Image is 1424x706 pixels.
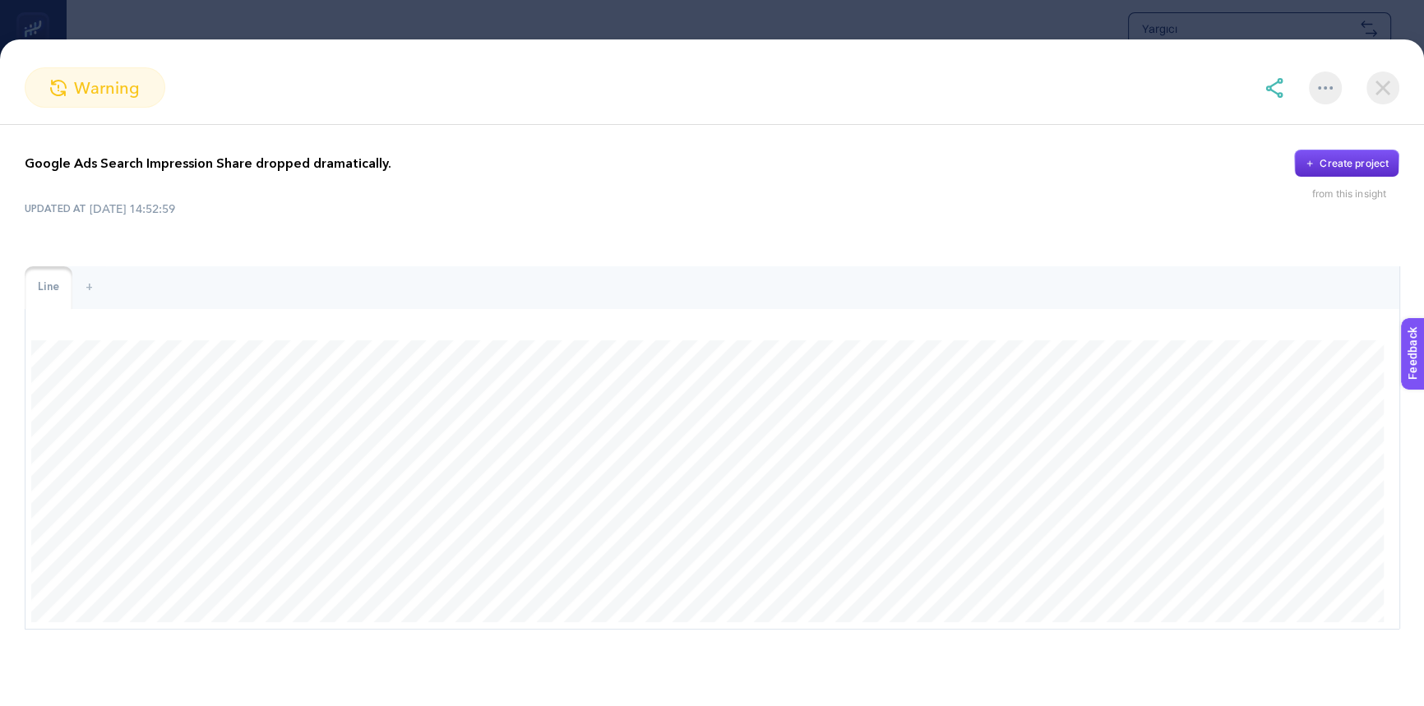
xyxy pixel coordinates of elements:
[25,266,72,309] div: Line
[1294,150,1399,178] button: Create project
[1318,86,1333,90] img: More options
[10,5,62,18] span: Feedback
[90,201,175,217] time: [DATE] 14:52:59
[1312,187,1399,201] div: from this insight
[1366,72,1399,104] img: close-dialog
[74,76,140,100] span: warning
[25,202,86,215] span: UPDATED AT
[1264,78,1284,98] img: share
[25,154,391,173] p: Google Ads Search Impression Share dropped dramatically.
[1320,157,1389,170] div: Create project
[72,266,106,309] div: +
[50,80,67,96] img: warning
